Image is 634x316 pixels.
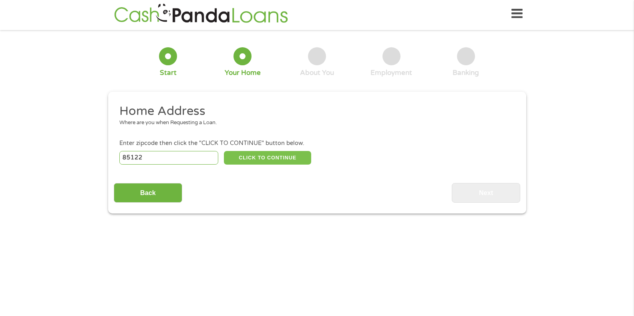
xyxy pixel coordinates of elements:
div: Enter zipcode then click the "CLICK TO CONTINUE" button below. [119,139,514,148]
div: About You [300,68,334,77]
h2: Home Address [119,103,509,119]
div: Where are you when Requesting a Loan. [119,119,509,127]
div: Your Home [225,68,261,77]
div: Start [160,68,177,77]
img: GetLoanNow Logo [112,2,290,25]
input: Enter Zipcode (e.g 01510) [119,151,218,165]
input: Next [452,183,520,203]
div: Banking [453,68,479,77]
input: Back [114,183,182,203]
button: CLICK TO CONTINUE [224,151,311,165]
div: Employment [370,68,412,77]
